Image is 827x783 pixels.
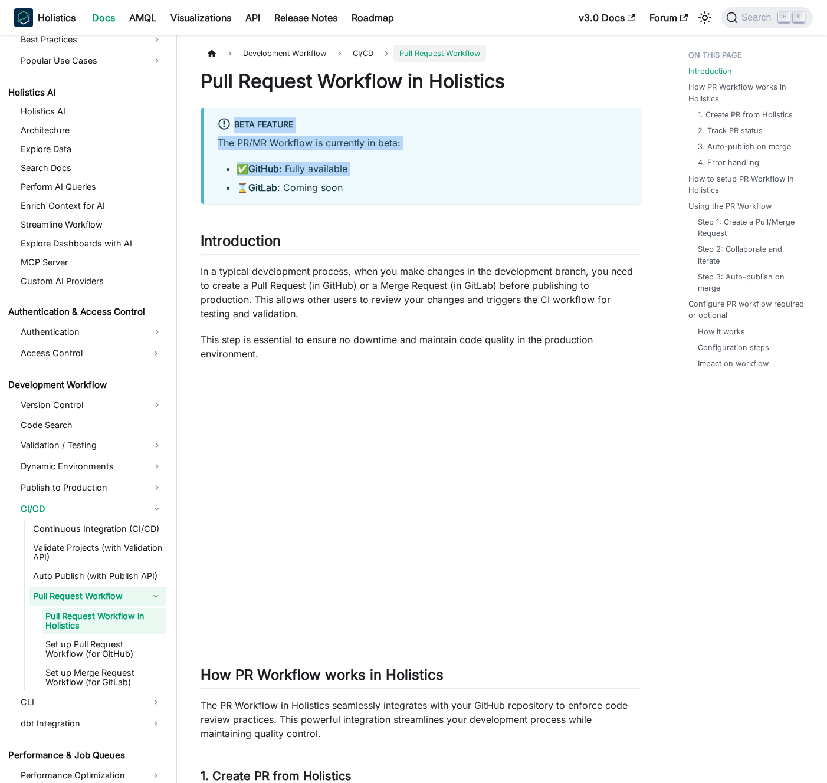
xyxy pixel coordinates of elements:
a: API [238,8,267,27]
b: Holistics [38,11,76,25]
a: 3. Auto-publish on merge [698,141,791,152]
nav: Breadcrumbs [201,45,641,62]
li: ✅ : Fully available [237,162,627,176]
span: CI/CD [347,45,379,62]
a: Pull Request Workflow [29,587,145,606]
a: Streamline Workflow [17,216,166,233]
a: HolisticsHolistics [14,8,76,27]
a: Roadmap [344,8,401,27]
button: Search (Command+K) [721,7,813,28]
a: Development Workflow [5,377,166,393]
button: Expand sidebar category 'Access Control' [145,344,166,363]
h1: Pull Request Workflow in Holistics [201,70,641,93]
a: Introduction [688,65,732,77]
span: Search [738,12,779,23]
a: Forum [642,8,695,27]
kbd: K [793,12,805,22]
p: The PR Workflow in Holistics seamlessly integrates with your GitHub repository to enforce code re... [201,698,641,741]
a: Validate Projects (with Validation API) [29,539,166,565]
a: Code Search [17,417,166,433]
a: Custom AI Providers [17,273,166,289]
p: In a typical development process, when you make changes in the development branch, you need to cr... [201,264,641,321]
div: Beta Feature [218,117,627,133]
a: Validation / Testing [17,436,166,455]
a: CLI [17,693,145,712]
span: Development Workflow [237,45,332,62]
a: Visualizations [163,8,238,27]
a: Access Control [17,344,145,363]
a: Architecture [17,122,166,139]
button: Collapse sidebar category 'Pull Request Workflow' [145,587,166,606]
a: Search Docs [17,160,166,176]
a: Best Practices [17,30,166,49]
a: Version Control [17,396,166,414]
a: Impact on workflow [698,358,769,369]
a: Continuous Integration (CI/CD) [29,521,166,537]
a: How it works [698,326,745,337]
p: The PR/MR Workflow is currently in beta: [218,136,627,150]
a: CI/CD [17,499,166,518]
a: Set up Pull Request Workflow (for GitHub) [42,636,166,662]
span: Pull Request Workflow [393,45,486,62]
a: Holistics AI [17,103,166,120]
a: Step 2: Collaborate and iterate [698,244,804,266]
h2: Introduction [201,232,641,255]
a: Performance & Job Queues [5,747,166,764]
li: ⌛ : Coming soon [237,180,627,195]
button: Switch between dark and light mode (currently light mode) [695,8,714,27]
p: This step is essential to ensure no downtime and maintain code quality in the production environm... [201,333,641,361]
a: Auto Publish (with Publish API) [29,568,166,584]
a: 1. Create PR from Holistics [698,109,793,120]
a: Using the PR Workflow [688,200,772,212]
h2: How PR Workflow works in Holistics [201,666,641,689]
a: Explore Data [17,141,166,157]
a: MCP Server [17,254,166,271]
a: Perform AI Queries [17,179,166,195]
iframe: YouTube video player [201,373,641,638]
kbd: ⌘ [778,12,790,22]
a: Authentication [17,323,166,341]
a: Popular Use Cases [17,51,166,70]
a: Step 1: Create a Pull/Merge Request [698,216,804,239]
a: GitLab [248,182,277,193]
button: Expand sidebar category 'CLI' [145,693,166,712]
a: Explore Dashboards with AI [17,235,166,252]
img: Holistics [14,8,33,27]
a: Dynamic Environments [17,457,166,476]
a: dbt Integration [17,714,145,733]
a: Set up Merge Request Workflow (for GitLab) [42,664,166,690]
a: AMQL [122,8,163,27]
a: How to setup PR Workflow in Holistics [688,173,809,196]
a: v3.0 Docs [572,8,642,27]
a: Release Notes [267,8,344,27]
a: Configure PR workflow required or optional [688,298,809,321]
a: 2. Track PR status [698,125,763,136]
a: Authentication & Access Control [5,304,166,320]
a: Publish to Production [17,478,166,497]
a: Home page [201,45,223,62]
a: How PR Workflow works in Holistics [688,81,809,104]
a: Docs [85,8,122,27]
a: Step 3: Auto-publish on merge [698,271,804,294]
a: Holistics AI [5,84,166,101]
a: 4. Error handling [698,157,759,168]
a: Pull Request Workflow in Holistics [42,608,166,634]
a: Enrich Context for AI [17,198,166,214]
a: Configuration steps [698,342,769,353]
button: Expand sidebar category 'dbt Integration' [145,714,166,733]
a: GitHub [248,163,279,175]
